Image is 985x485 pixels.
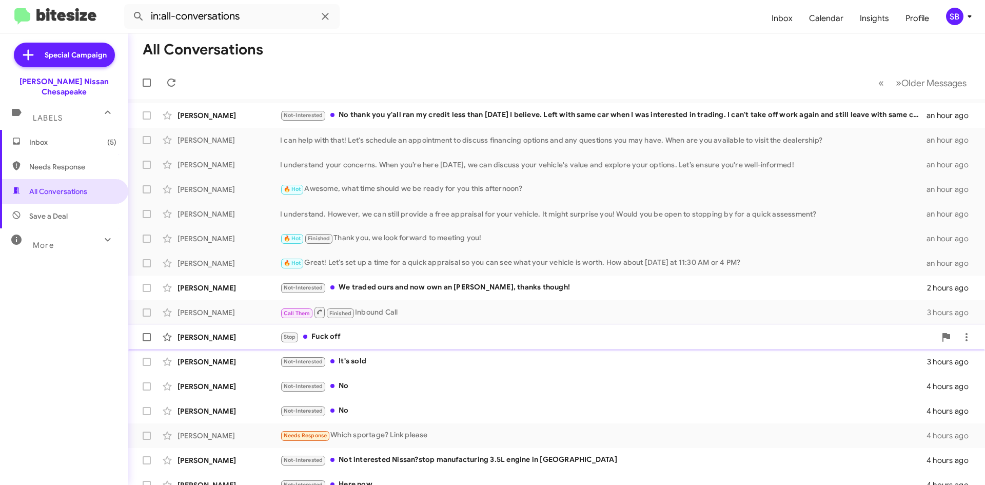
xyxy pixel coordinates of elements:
span: Call Them [284,310,310,317]
span: Not-Interested [284,112,323,119]
div: an hour ago [927,160,977,170]
span: Not-Interested [284,383,323,390]
div: I understand your concerns. When you’re here [DATE], we can discuss your vehicle's value and expl... [280,160,927,170]
div: [PERSON_NAME] [178,381,280,392]
span: 🔥 Hot [284,260,301,266]
h1: All Conversations [143,42,263,58]
span: Needs Response [284,432,327,439]
span: 🔥 Hot [284,235,301,242]
div: 3 hours ago [927,307,977,318]
span: Special Campaign [45,50,107,60]
button: Next [890,72,973,93]
span: Not-Interested [284,408,323,414]
input: Search [124,4,340,29]
div: an hour ago [927,234,977,244]
div: [PERSON_NAME] [178,160,280,170]
div: [PERSON_NAME] [178,307,280,318]
div: [PERSON_NAME] [178,332,280,342]
span: Not-Interested [284,457,323,463]
span: Stop [284,334,296,340]
div: Inbound Call [280,306,927,319]
div: [PERSON_NAME] [178,135,280,145]
a: Inbox [763,4,801,33]
div: an hour ago [927,258,977,268]
div: Great! Let’s set up a time for a quick appraisal so you can see what your vehicle is worth. How a... [280,257,927,269]
div: 4 hours ago [927,431,977,441]
div: [PERSON_NAME] [178,406,280,416]
div: an hour ago [927,184,977,195]
span: Not-Interested [284,358,323,365]
span: 🔥 Hot [284,186,301,192]
div: I can help with that! Let's schedule an appointment to discuss financing options and any question... [280,135,927,145]
span: Finished [308,235,330,242]
nav: Page navigation example [873,72,973,93]
div: We traded ours and now own an [PERSON_NAME], thanks though! [280,282,927,294]
a: Special Campaign [14,43,115,67]
div: Fuck off [280,331,936,343]
div: 2 hours ago [927,283,977,293]
button: Previous [872,72,890,93]
a: Insights [852,4,897,33]
div: an hour ago [927,110,977,121]
div: [PERSON_NAME] [178,234,280,244]
div: an hour ago [927,135,977,145]
span: Finished [329,310,352,317]
div: I understand. However, we can still provide a free appraisal for your vehicle. It might surprise ... [280,209,927,219]
span: Labels [33,113,63,123]
span: Not-Interested [284,284,323,291]
div: 4 hours ago [927,455,977,465]
div: [PERSON_NAME] [178,357,280,367]
span: Save a Deal [29,211,68,221]
div: It's sold [280,356,927,367]
button: SB [937,8,974,25]
div: Which sportage? Link please [280,430,927,441]
div: 3 hours ago [927,357,977,367]
span: Needs Response [29,162,116,172]
div: SB [946,8,963,25]
div: Thank you, we look forward to meeting you! [280,232,927,244]
a: Profile [897,4,937,33]
div: [PERSON_NAME] [178,184,280,195]
span: « [878,76,884,89]
div: [PERSON_NAME] [178,431,280,441]
div: No [280,405,927,417]
div: No [280,380,927,392]
span: All Conversations [29,186,87,197]
div: No thank you y'all ran my credit less than [DATE] I believe. Left with same car when I was intere... [280,109,927,121]
span: Older Messages [901,77,967,89]
a: Calendar [801,4,852,33]
div: [PERSON_NAME] [178,110,280,121]
div: [PERSON_NAME] [178,283,280,293]
span: Inbox [29,137,116,147]
span: More [33,241,54,250]
div: [PERSON_NAME] [178,455,280,465]
div: Not interested Nissan?stop manufacturing 3.5L engine in [GEOGRAPHIC_DATA] [280,454,927,466]
div: [PERSON_NAME] [178,209,280,219]
span: (5) [107,137,116,147]
div: 4 hours ago [927,381,977,392]
div: Awesome, what time should we be ready for you this afternoon? [280,183,927,195]
div: an hour ago [927,209,977,219]
div: [PERSON_NAME] [178,258,280,268]
span: » [896,76,901,89]
div: 4 hours ago [927,406,977,416]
